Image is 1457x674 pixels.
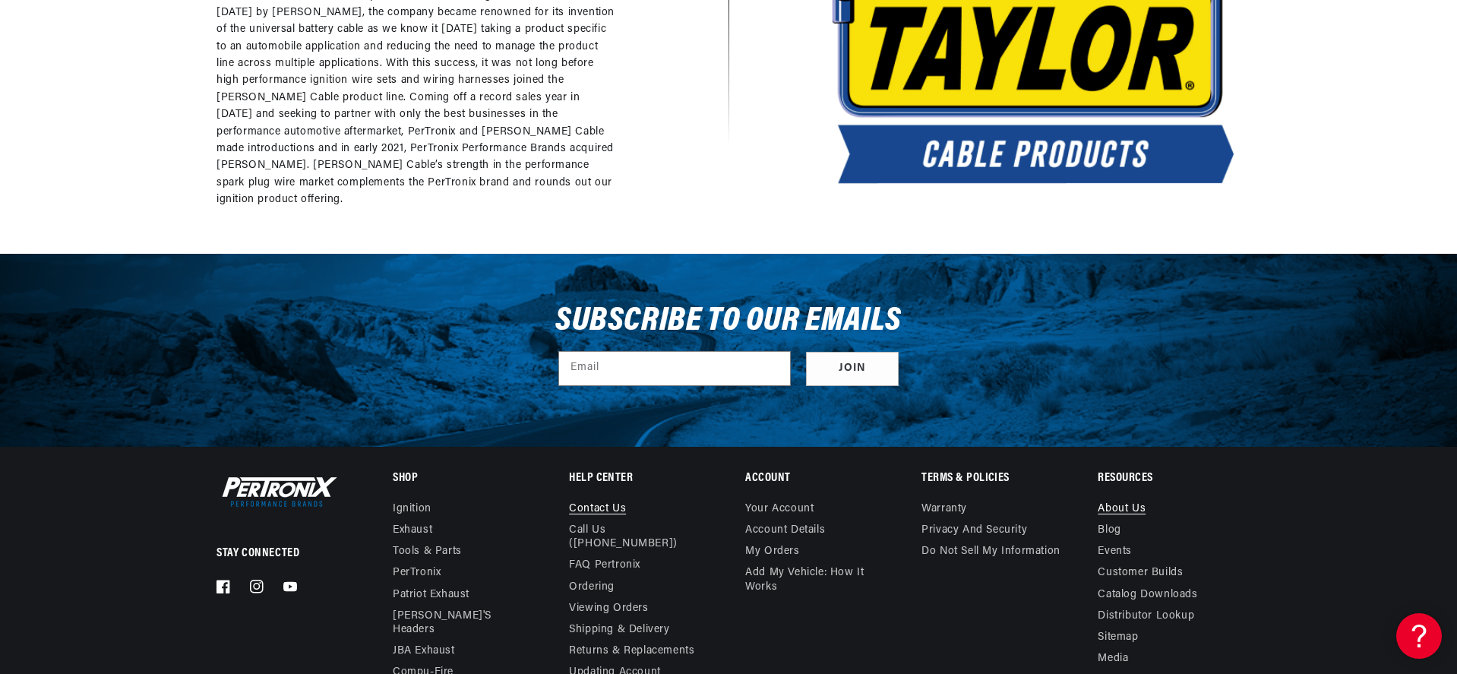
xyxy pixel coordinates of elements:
h3: Subscribe to our emails [555,307,902,336]
a: Blog [1098,520,1120,541]
a: Your account [745,502,814,520]
a: Sitemap [1098,627,1138,648]
a: Privacy and Security [921,520,1027,541]
a: Patriot Exhaust [393,584,469,606]
a: PerTronix [393,562,441,584]
a: Media [1098,648,1128,669]
a: Account details [745,520,825,541]
a: Shipping & Delivery [569,619,669,641]
a: JBA Exhaust [393,641,455,662]
a: About Us [1098,502,1146,520]
a: Exhaust [393,520,432,541]
a: Tools & Parts [393,541,462,562]
a: Do not sell my information [921,541,1060,562]
a: Contact us [569,502,626,520]
a: Add My Vehicle: How It Works [745,562,887,597]
a: Call Us ([PHONE_NUMBER]) [569,520,700,555]
button: Subscribe [806,352,899,386]
a: Distributor Lookup [1098,606,1194,627]
a: Ordering [569,577,615,598]
a: FAQ Pertronix [569,555,640,576]
a: Events [1098,541,1132,562]
img: Pertronix [216,473,338,510]
p: Stay Connected [216,546,343,562]
a: My orders [745,541,799,562]
a: Warranty [921,502,967,520]
a: Ignition [393,502,431,520]
a: [PERSON_NAME]'s Headers [393,606,523,641]
a: Viewing Orders [569,598,648,619]
input: Email [559,352,790,385]
a: Customer Builds [1098,562,1183,584]
a: Returns & Replacements [569,641,694,662]
a: Catalog Downloads [1098,584,1197,606]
